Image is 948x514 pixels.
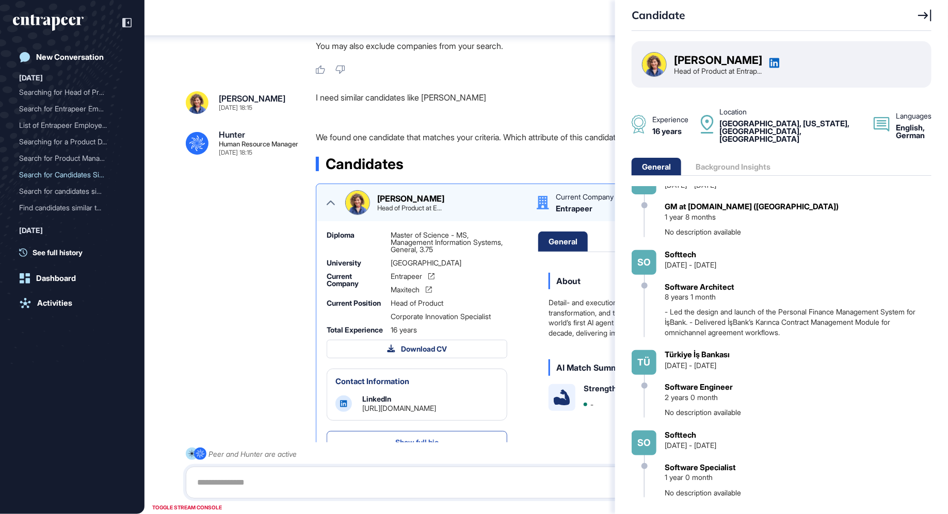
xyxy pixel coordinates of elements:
[665,293,716,301] div: 8 years 1 month
[632,250,656,275] div: So
[674,55,762,65] div: [PERSON_NAME]
[632,350,656,375] div: Tü
[665,227,741,237] div: No description available
[896,124,931,139] div: English, German
[665,250,696,259] div: Softtech
[665,307,921,337] div: - Led the design and launch of the Personal Finance Management System for İşBank. - Delivered İşB...
[665,463,736,472] div: Software Specialist
[896,112,931,120] div: Languages
[642,163,671,171] div: General
[720,119,850,136] span: [GEOGRAPHIC_DATA], [US_STATE], [GEOGRAPHIC_DATA]
[642,53,666,76] img: Sara Holyavkin
[665,361,716,370] div: [DATE] - [DATE]
[720,134,800,144] span: [GEOGRAPHIC_DATA]
[665,283,734,292] div: Software Architect
[674,68,762,75] div: Head of Product at Entrapeer
[665,430,696,440] div: Softtech
[652,116,688,123] div: Experience
[665,261,716,269] div: [DATE] - [DATE]
[665,350,730,359] div: Türkiye İş Bankası
[720,108,747,115] div: Location
[665,488,741,498] div: No description available
[800,126,802,136] span: ,
[665,473,713,482] div: 1 year 0 month
[665,383,733,392] div: Software Engineer
[632,10,685,21] div: Candidate
[665,407,741,418] div: No description available
[652,127,682,135] div: 16 years
[632,430,656,455] div: So
[665,213,716,221] div: 1 year 8 months
[665,202,839,211] div: GM at [DOMAIN_NAME] ([GEOGRAPHIC_DATA])
[665,441,716,450] div: [DATE] - [DATE]
[665,393,718,402] div: 2 years 0 month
